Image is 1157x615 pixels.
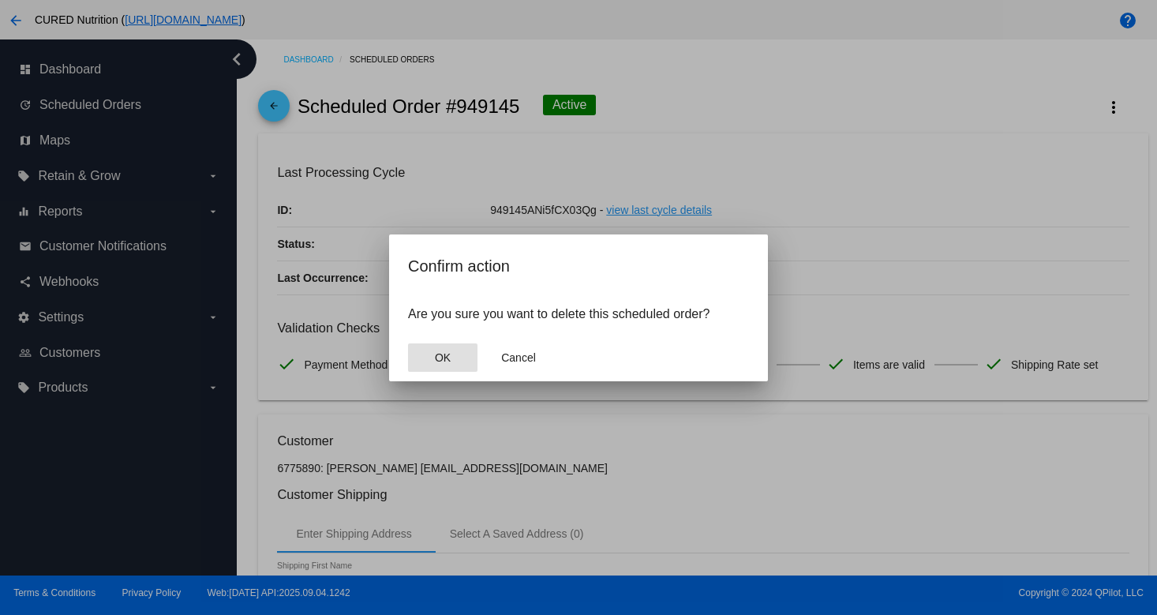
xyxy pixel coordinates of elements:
h2: Confirm action [408,253,749,279]
p: Are you sure you want to delete this scheduled order? [408,307,749,321]
span: Cancel [501,351,536,364]
span: OK [435,351,451,364]
button: Close dialog [484,343,553,372]
button: Close dialog [408,343,477,372]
